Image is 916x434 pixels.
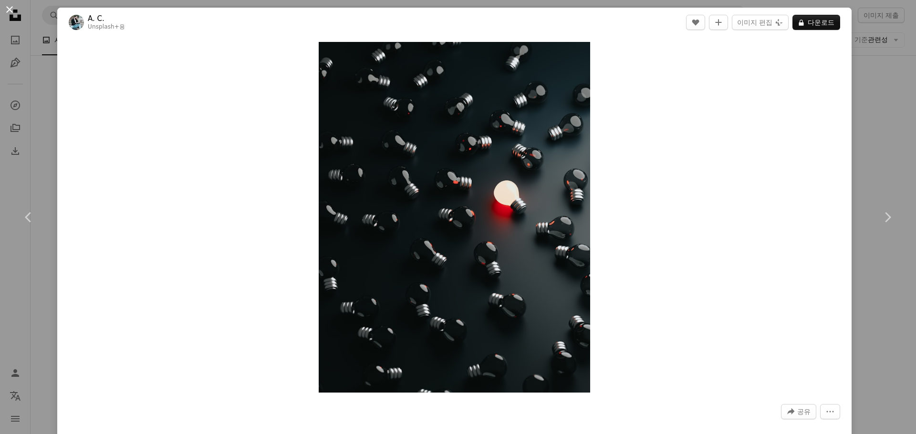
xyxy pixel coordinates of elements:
button: 컬렉션에 추가 [709,15,728,30]
a: 다음 [859,172,916,263]
a: A. C. [88,14,125,23]
button: 이미지 편집 [732,15,789,30]
span: 공유 [797,404,811,419]
div: 용 [88,23,125,31]
button: 좋아요 [686,15,705,30]
img: A. C.의 프로필로 이동 [69,15,84,30]
button: 이 이미지 공유 [781,404,816,419]
button: 이 이미지 확대 [319,42,590,393]
img: 많은 검은 전구로 둘러싸인 전구 [319,42,590,393]
a: Unsplash+ [88,23,119,30]
button: 더 많은 작업 [820,404,840,419]
button: 다운로드 [792,15,840,30]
